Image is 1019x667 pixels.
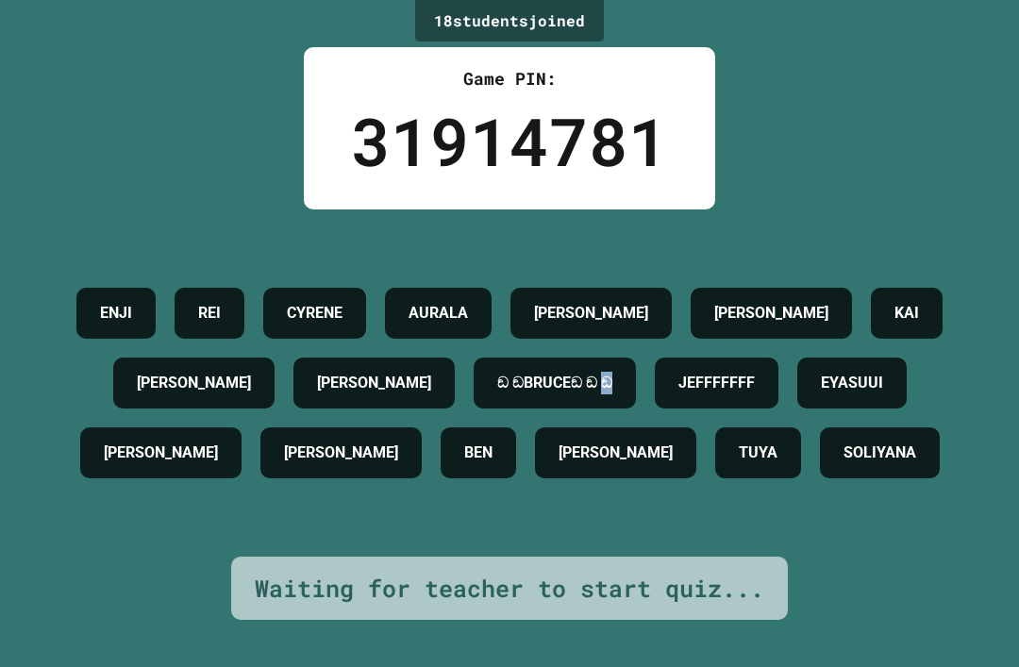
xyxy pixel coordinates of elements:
[104,442,218,464] h4: [PERSON_NAME]
[714,302,828,325] h4: [PERSON_NAME]
[351,66,668,92] div: Game PIN:
[137,372,251,394] h4: [PERSON_NAME]
[739,442,777,464] h4: TUYA
[287,302,342,325] h4: CYRENE
[844,442,916,464] h4: SOLIYANA
[100,302,132,325] h4: ENJI
[894,302,919,325] h4: KAI
[464,442,493,464] h4: BEN
[284,442,398,464] h4: [PERSON_NAME]
[198,302,221,325] h4: REI
[497,372,612,394] h4: ඞ ඞBRUCEඞ ඞ ඞ
[678,372,755,394] h4: JEFFFFFFF
[534,302,648,325] h4: [PERSON_NAME]
[351,92,668,191] div: 31914781
[559,442,673,464] h4: [PERSON_NAME]
[821,372,883,394] h4: EYASUUI
[255,571,764,607] div: Waiting for teacher to start quiz...
[317,372,431,394] h4: [PERSON_NAME]
[409,302,468,325] h4: AURALA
